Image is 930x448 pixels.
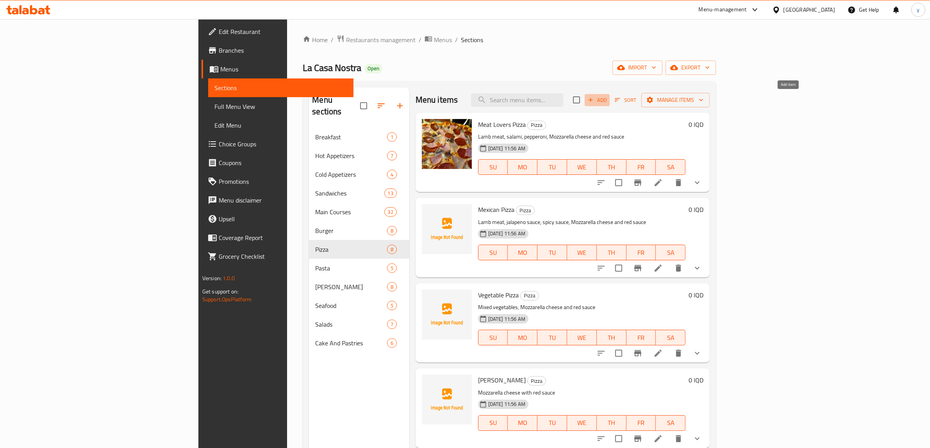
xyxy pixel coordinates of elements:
[315,282,387,292] span: [PERSON_NAME]
[315,132,387,142] div: Breakfast
[567,159,597,175] button: WE
[478,330,508,345] button: SU
[615,96,636,105] span: Sort
[592,173,610,192] button: sort-choices
[613,94,638,106] button: Sort
[219,252,348,261] span: Grocery Checklist
[693,263,702,273] svg: Show Choices
[202,210,354,228] a: Upsell
[422,375,472,425] img: Margherita Pizza
[303,35,716,45] nav: breadcrumb
[628,173,647,192] button: Branch-specific-item
[482,332,505,343] span: SU
[511,247,534,258] span: MO
[511,162,534,173] span: MO
[387,283,396,291] span: 8
[508,159,537,175] button: MO
[337,35,416,45] a: Restaurants management
[315,170,387,179] span: Cold Appetizers
[570,162,594,173] span: WE
[630,247,653,258] span: FR
[202,41,354,60] a: Branches
[478,388,685,398] p: Mozzarella cheese with red sauce
[471,93,563,107] input: search
[653,263,663,273] a: Edit menu item
[600,247,623,258] span: TH
[478,289,519,301] span: Vegetable Pizza
[482,247,505,258] span: SU
[214,83,348,92] span: Sections
[416,94,458,106] h2: Menu items
[202,247,354,266] a: Grocery Checklist
[688,344,707,363] button: show more
[567,330,597,345] button: WE
[387,301,397,310] div: items
[219,233,348,242] span: Coverage Report
[570,332,594,343] span: WE
[309,296,409,315] div: Seafood5
[208,97,354,116] a: Full Menu View
[666,60,716,75] button: export
[202,172,354,191] a: Promotions
[315,338,387,348] span: Cake And Pastries
[387,132,397,142] div: items
[541,162,564,173] span: TU
[384,188,397,198] div: items
[223,273,235,283] span: 1.0.0
[387,171,396,178] span: 4
[219,158,348,167] span: Coupons
[202,191,354,210] a: Menu disclaimer
[387,246,396,253] span: 8
[208,78,354,97] a: Sections
[478,119,526,130] span: Meat Lovers Pizza
[541,247,564,258] span: TU
[309,203,409,221] div: Main Courses32
[628,429,647,448] button: Branch-specific-item
[689,290,703,300] h6: 0 IQD
[309,221,409,240] div: Burger8
[784,5,835,14] div: [GEOGRAPHIC_DATA]
[693,178,702,187] svg: Show Choices
[669,344,688,363] button: delete
[387,302,396,309] span: 5
[387,245,397,254] div: items
[527,376,546,386] div: Pizza
[597,330,627,345] button: TH
[627,245,656,260] button: FR
[315,207,384,217] span: Main Courses
[610,345,627,361] span: Select to update
[508,415,537,431] button: MO
[669,429,688,448] button: delete
[659,247,682,258] span: SA
[541,332,564,343] span: TU
[315,245,387,254] span: Pizza
[485,230,528,237] span: [DATE] 11:56 AM
[219,196,348,205] span: Menu disclaimer
[537,415,567,431] button: TU
[619,63,656,73] span: import
[656,245,685,260] button: SA
[627,330,656,345] button: FR
[592,259,610,277] button: sort-choices
[202,228,354,247] a: Coverage Report
[597,415,627,431] button: TH
[478,302,685,312] p: Mixed vegetables, Mozzarella cheese and red sauce
[597,245,627,260] button: TH
[425,35,452,45] a: Menus
[387,340,396,347] span: 6
[422,290,472,340] img: Vegetable Pizza
[387,226,397,235] div: items
[309,277,409,296] div: [PERSON_NAME]8
[315,151,387,160] span: Hot Appetizers
[387,320,397,329] div: items
[309,146,409,165] div: Hot Appetizers7
[309,124,409,356] nav: Menu sections
[364,64,382,73] div: Open
[672,63,710,73] span: export
[630,162,653,173] span: FR
[214,102,348,111] span: Full Menu View
[521,291,539,300] span: Pizza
